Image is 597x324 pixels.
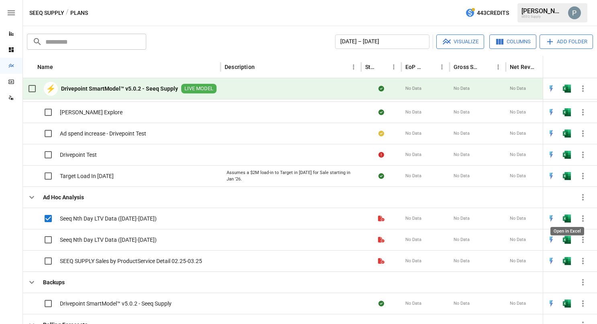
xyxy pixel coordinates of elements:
img: excel-icon.76473adf.svg [563,172,571,180]
span: No Data [454,173,470,179]
div: Open in Excel [563,236,571,244]
span: [PERSON_NAME] Explore [60,108,123,116]
div: Status [365,64,376,70]
div: Open in Excel [563,172,571,180]
div: / [66,8,69,18]
div: Your plan has changes in Excel that are not reflected in the Drivepoint Data Warehouse, select "S... [378,130,384,138]
div: Assumes a $2M load-in to Target in [DATE] for Sale starting in Jan '26. [227,170,355,182]
div: Open in Quick Edit [547,236,555,244]
button: [DATE] – [DATE] [335,34,429,49]
div: Open in Excel [563,108,571,116]
div: Open in Excel [563,300,571,308]
img: excel-icon.76473adf.svg [563,130,571,138]
div: Open in Quick Edit [547,300,555,308]
span: Ad spend increase - Drivepoint Test [60,130,146,138]
img: quick-edit-flash.b8aec18c.svg [547,300,555,308]
span: No Data [510,237,526,243]
span: Drivepoint SmartModel™ v5.0.2 - Seeq Supply [60,300,172,308]
div: Open in Quick Edit [547,85,555,93]
span: No Data [405,237,421,243]
button: Sort [481,61,493,73]
span: No Data [510,215,526,222]
button: Gross Sales column menu [493,61,504,73]
div: Open in Excel [550,227,584,235]
div: EoP Cash [405,64,424,70]
b: Drivepoint SmartModel™ v5.0.2 - Seeq Supply [61,85,178,93]
div: Name [37,64,53,70]
span: No Data [405,300,421,307]
span: Drivepoint Test [60,151,97,159]
span: No Data [510,173,526,179]
span: Target Load In [DATE] [60,172,114,180]
span: No Data [510,130,526,137]
button: Sort [54,61,65,73]
img: excel-icon.76473adf.svg [563,108,571,116]
button: SEEQ Supply [29,8,64,18]
span: No Data [510,258,526,264]
img: excel-icon.76473adf.svg [563,215,571,223]
div: Open in Quick Edit [547,151,555,159]
div: SEEQ Supply [521,15,563,18]
span: LIVE MODEL [181,85,217,93]
button: Description column menu [348,61,359,73]
span: No Data [405,109,421,115]
span: 443 Credits [477,8,509,18]
b: Backups [43,278,65,286]
div: File is not a valid Drivepoint model [378,257,384,265]
div: ⚡ [44,82,58,96]
button: Paul schoenecker [563,2,586,24]
button: EoP Cash column menu [436,61,448,73]
div: Open in Quick Edit [547,172,555,180]
div: Description [225,64,255,70]
div: Open in Quick Edit [547,215,555,223]
img: quick-edit-flash.b8aec18c.svg [547,172,555,180]
img: quick-edit-flash.b8aec18c.svg [547,236,555,244]
div: Sync complete [378,85,384,93]
img: Paul schoenecker [568,6,581,19]
button: Sort [580,61,591,73]
div: Open in Excel [563,215,571,223]
span: No Data [405,130,421,137]
span: No Data [510,85,526,92]
button: Sort [538,61,549,73]
img: quick-edit-flash.b8aec18c.svg [547,130,555,138]
div: Open in Excel [563,85,571,93]
span: No Data [510,300,526,307]
button: Sort [425,61,436,73]
img: excel-icon.76473adf.svg [563,85,571,93]
span: No Data [454,237,470,243]
span: No Data [454,300,470,307]
b: Ad Hoc Analysis [43,193,84,201]
span: No Data [405,258,421,264]
button: Visualize [436,34,484,49]
span: No Data [510,109,526,115]
div: Open in Excel [563,151,571,159]
img: excel-icon.76473adf.svg [563,257,571,265]
div: Open in Excel [563,130,571,138]
div: Error during sync. [378,151,384,159]
span: No Data [405,215,421,222]
img: quick-edit-flash.b8aec18c.svg [547,151,555,159]
button: Add Folder [540,34,593,49]
span: No Data [454,85,470,92]
button: Sort [377,61,388,73]
span: No Data [454,258,470,264]
div: File is not a valid Drivepoint model [378,215,384,223]
img: excel-icon.76473adf.svg [563,300,571,308]
span: No Data [454,152,470,158]
span: No Data [510,152,526,158]
img: quick-edit-flash.b8aec18c.svg [547,215,555,223]
div: Gross Sales [454,64,480,70]
div: Sync complete [378,172,384,180]
div: Net Revenue [510,64,537,70]
img: excel-icon.76473adf.svg [563,236,571,244]
div: Sync complete [378,300,384,308]
div: File is not a valid Drivepoint model [378,236,384,244]
img: quick-edit-flash.b8aec18c.svg [547,85,555,93]
span: No Data [454,130,470,137]
span: No Data [405,173,421,179]
div: Open in Excel [563,257,571,265]
img: quick-edit-flash.b8aec18c.svg [547,108,555,116]
div: Open in Quick Edit [547,108,555,116]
